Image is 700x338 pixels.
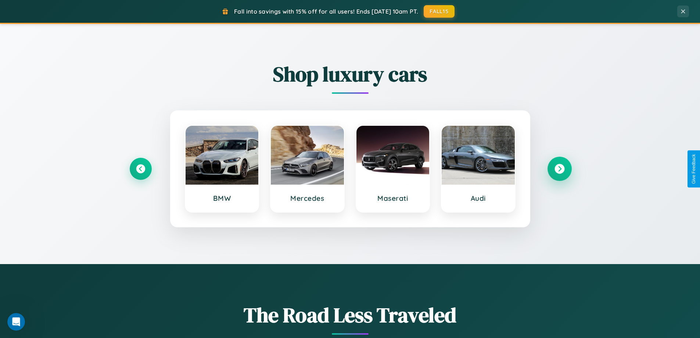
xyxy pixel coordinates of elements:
[7,313,25,331] iframe: Intercom live chat
[130,60,571,88] h2: Shop luxury cars
[130,301,571,329] h1: The Road Less Traveled
[193,194,251,203] h3: BMW
[691,154,696,184] div: Give Feedback
[234,8,418,15] span: Fall into savings with 15% off for all users! Ends [DATE] 10am PT.
[424,5,455,18] button: FALL15
[449,194,507,203] h3: Audi
[364,194,422,203] h3: Maserati
[278,194,337,203] h3: Mercedes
